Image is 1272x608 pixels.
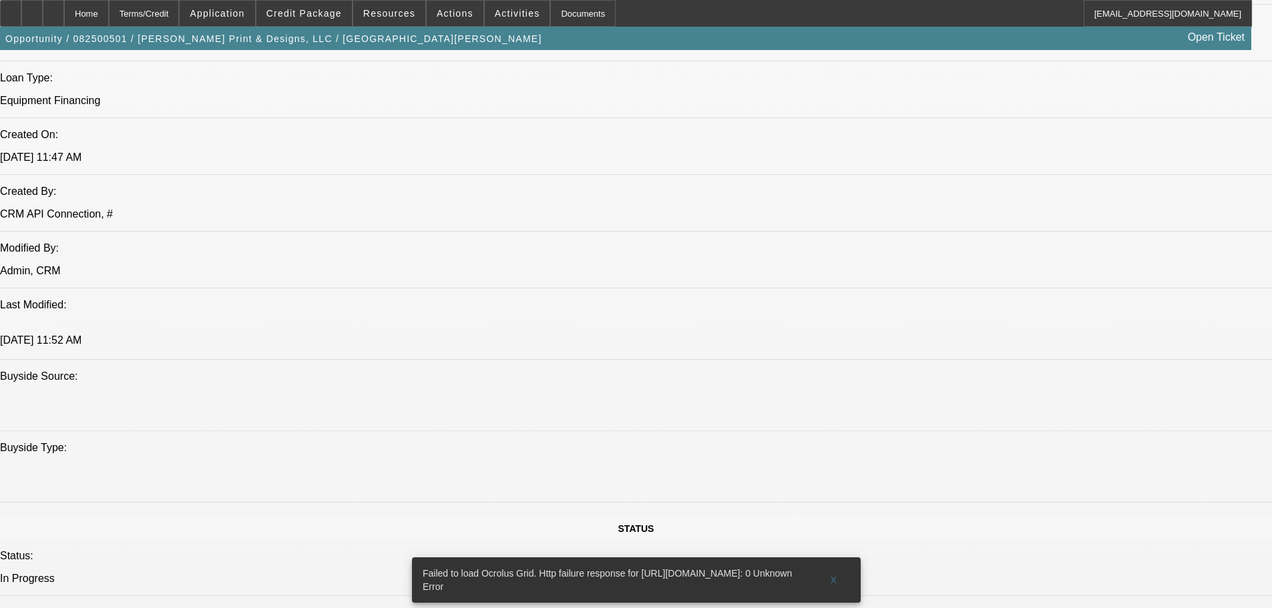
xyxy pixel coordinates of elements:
[1183,26,1250,49] a: Open Ticket
[495,8,540,19] span: Activities
[830,575,837,585] span: X
[353,1,425,26] button: Resources
[437,8,473,19] span: Actions
[5,33,542,44] span: Opportunity / 082500501 / [PERSON_NAME] Print & Designs, LLC / [GEOGRAPHIC_DATA][PERSON_NAME]
[256,1,352,26] button: Credit Package
[266,8,342,19] span: Credit Package
[412,557,813,603] div: Failed to load Ocrolus Grid. Http failure response for [URL][DOMAIN_NAME]: 0 Unknown Error
[485,1,550,26] button: Activities
[190,8,244,19] span: Application
[180,1,254,26] button: Application
[618,523,654,534] span: STATUS
[363,8,415,19] span: Resources
[427,1,483,26] button: Actions
[813,568,855,592] button: X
